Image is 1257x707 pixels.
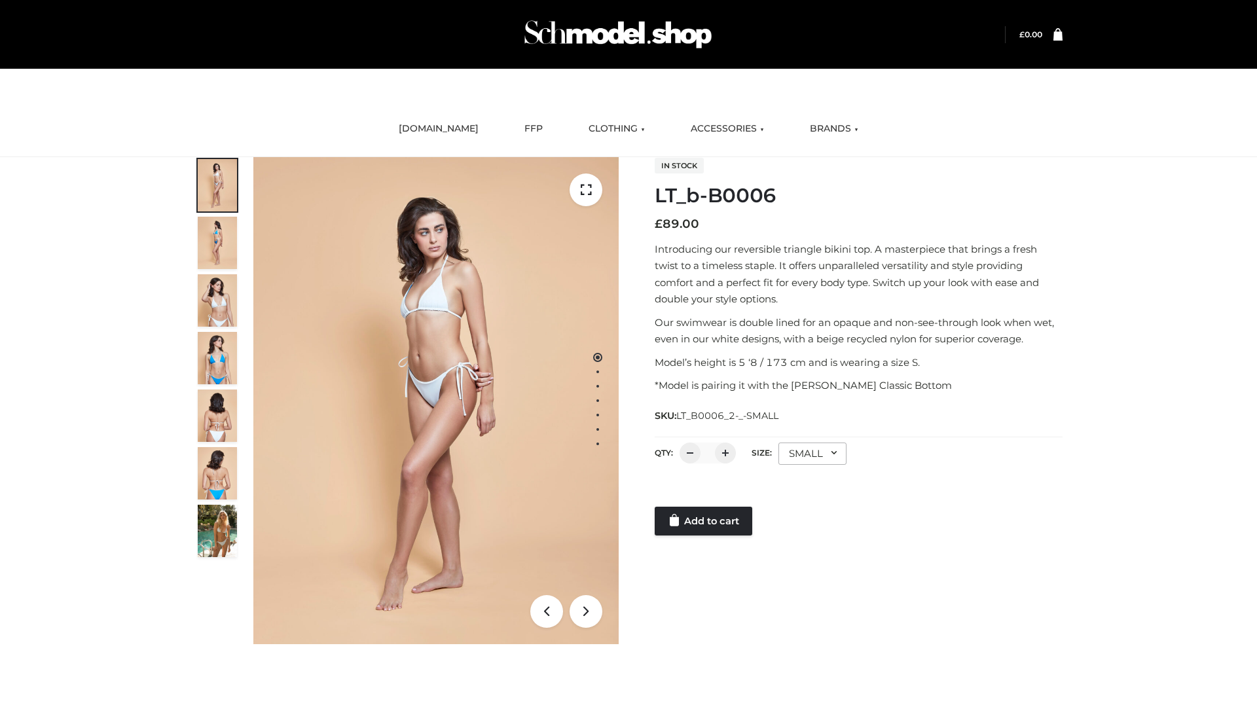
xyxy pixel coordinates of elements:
[800,115,868,143] a: BRANDS
[389,115,488,143] a: [DOMAIN_NAME]
[253,157,619,644] img: ArielClassicBikiniTop_CloudNine_AzureSky_OW114ECO_1
[655,217,699,231] bdi: 89.00
[198,159,237,211] img: ArielClassicBikiniTop_CloudNine_AzureSky_OW114ECO_1-scaled.jpg
[198,332,237,384] img: ArielClassicBikiniTop_CloudNine_AzureSky_OW114ECO_4-scaled.jpg
[681,115,774,143] a: ACCESSORIES
[198,447,237,499] img: ArielClassicBikiniTop_CloudNine_AzureSky_OW114ECO_8-scaled.jpg
[655,241,1063,308] p: Introducing our reversible triangle bikini top. A masterpiece that brings a fresh twist to a time...
[198,217,237,269] img: ArielClassicBikiniTop_CloudNine_AzureSky_OW114ECO_2-scaled.jpg
[1019,29,1042,39] a: £0.00
[655,448,673,458] label: QTY:
[778,443,847,465] div: SMALL
[655,408,780,424] span: SKU:
[579,115,655,143] a: CLOTHING
[198,505,237,557] img: Arieltop_CloudNine_AzureSky2.jpg
[655,158,704,173] span: In stock
[515,115,553,143] a: FFP
[655,217,663,231] span: £
[1019,29,1042,39] bdi: 0.00
[655,377,1063,394] p: *Model is pairing it with the [PERSON_NAME] Classic Bottom
[520,9,716,60] img: Schmodel Admin 964
[655,507,752,535] a: Add to cart
[198,274,237,327] img: ArielClassicBikiniTop_CloudNine_AzureSky_OW114ECO_3-scaled.jpg
[752,448,772,458] label: Size:
[198,390,237,442] img: ArielClassicBikiniTop_CloudNine_AzureSky_OW114ECO_7-scaled.jpg
[655,314,1063,348] p: Our swimwear is double lined for an opaque and non-see-through look when wet, even in our white d...
[676,410,778,422] span: LT_B0006_2-_-SMALL
[655,184,1063,208] h1: LT_b-B0006
[1019,29,1025,39] span: £
[655,354,1063,371] p: Model’s height is 5 ‘8 / 173 cm and is wearing a size S.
